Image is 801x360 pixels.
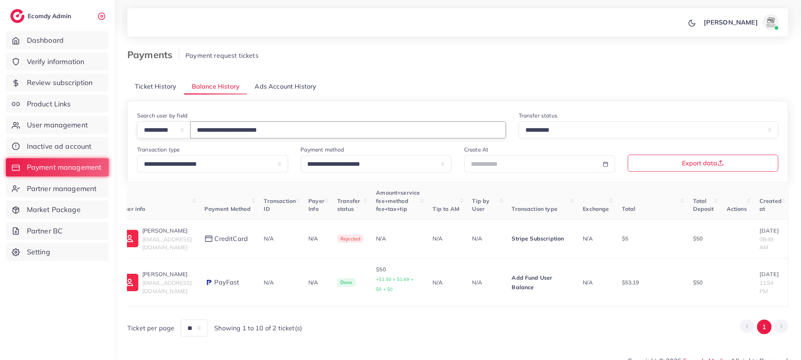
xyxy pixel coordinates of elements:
[27,120,88,130] span: User management
[583,205,609,212] span: Exchange
[6,53,109,71] a: Verify information
[121,205,145,212] span: User info
[433,205,459,212] span: Tip to AM
[376,277,414,292] small: +$1.50 + $1.69 + $0 + $0
[214,324,302,333] span: Showing 1 to 10 of 2 ticket(s)
[142,279,192,294] span: [EMAIL_ADDRESS][DOMAIN_NAME]
[376,265,420,294] p: $50
[308,234,325,243] p: N/A
[301,146,344,153] label: Payment method
[757,320,772,334] button: Go to page 1
[192,82,240,91] span: Balance History
[759,226,782,235] p: [DATE]
[27,184,97,194] span: Partner management
[27,247,50,257] span: Setting
[472,278,499,287] p: N/A
[6,74,109,92] a: Review subscription
[142,236,192,251] span: [EMAIL_ADDRESS][DOMAIN_NAME]
[135,82,176,91] span: Ticket History
[759,279,774,294] span: 11:54 PM
[127,49,179,61] h3: Payments
[205,205,251,212] span: Payment Method
[376,235,420,243] div: N/A
[628,155,779,172] button: Export data
[759,197,782,212] span: Created at
[512,234,571,243] p: Stripe Subscription
[337,197,360,212] span: Transfer status
[512,273,571,292] p: Add Fund User Balance
[337,278,356,287] span: Done
[205,279,213,286] img: payment
[6,95,109,113] a: Product Links
[6,201,109,219] a: Market Package
[622,205,636,212] span: Total
[27,57,85,67] span: Verify information
[28,12,73,20] h2: Ecomdy Admin
[27,99,71,109] span: Product Links
[433,278,460,287] p: N/A
[127,324,174,333] span: Ticket per page
[264,197,296,212] span: Transaction ID
[142,226,192,235] p: [PERSON_NAME]
[137,146,180,153] label: Transaction type
[27,78,93,88] span: Review subscription
[763,14,779,30] img: avatar
[142,269,192,279] p: [PERSON_NAME]
[682,160,724,166] span: Export data
[622,278,680,287] p: $53.19
[740,320,788,334] ul: Pagination
[10,9,73,23] a: logoEcomdy Admin
[727,205,747,212] span: Actions
[699,14,782,30] a: [PERSON_NAME]avatar
[185,51,259,59] span: Payment request tickets
[27,141,92,152] span: Inactive ad account
[215,234,248,243] span: creditCard
[759,269,782,279] p: [DATE]
[519,112,557,119] label: Transfer status
[121,230,138,247] img: ic-user-info.36bf1079.svg
[759,236,774,251] span: 09:49 AM
[693,197,714,212] span: Total Deposit
[337,235,363,243] span: Rejected
[704,17,758,27] p: [PERSON_NAME]
[6,158,109,176] a: Payment management
[6,137,109,155] a: Inactive ad account
[121,274,138,291] img: ic-user-info.36bf1079.svg
[6,31,109,49] a: Dashboard
[205,235,213,242] img: payment
[433,234,460,243] p: N/A
[27,162,102,172] span: Payment management
[215,278,240,287] span: PayFast
[27,226,63,236] span: Partner BC
[264,235,274,242] span: N/A
[27,205,81,215] span: Market Package
[583,279,593,286] span: N/A
[10,9,25,23] img: logo
[6,180,109,198] a: Partner management
[6,116,109,134] a: User management
[308,197,325,212] span: Payer Info
[472,197,490,212] span: Tip by User
[512,205,558,212] span: Transaction type
[255,82,317,91] span: Ads Account History
[622,235,628,242] span: $5
[264,279,274,286] span: N/A
[6,243,109,261] a: Setting
[472,234,499,243] p: N/A
[376,189,420,212] span: Amount+service fee+method fee+tax+tip
[27,35,64,45] span: Dashboard
[583,235,593,242] span: N/A
[137,112,187,119] label: Search user by field
[693,234,714,243] p: $50
[464,146,488,153] label: Create At
[308,278,325,287] p: N/A
[6,222,109,240] a: Partner BC
[693,278,714,287] p: $50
